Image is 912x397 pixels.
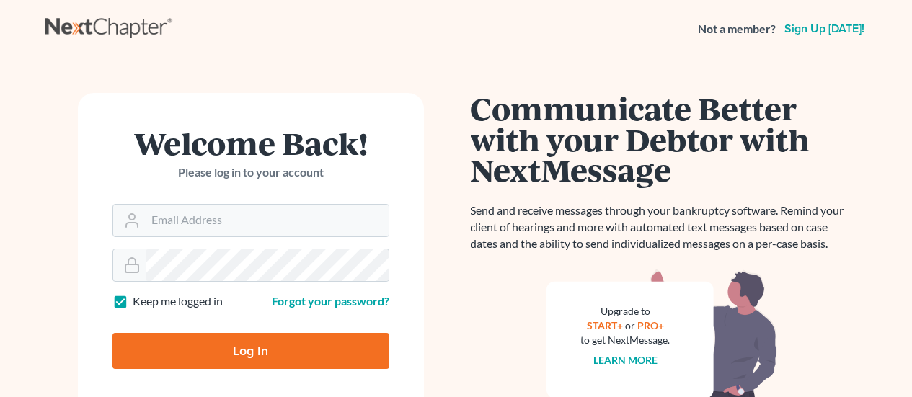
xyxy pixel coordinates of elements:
input: Log In [112,333,389,369]
h1: Communicate Better with your Debtor with NextMessage [471,93,853,185]
p: Please log in to your account [112,164,389,181]
p: Send and receive messages through your bankruptcy software. Remind your client of hearings and mo... [471,202,853,252]
span: or [625,319,635,331]
a: Sign up [DATE]! [782,23,867,35]
label: Keep me logged in [133,293,223,310]
a: PRO+ [637,319,664,331]
input: Email Address [146,205,389,236]
strong: Not a member? [698,21,776,37]
div: to get NextMessage. [581,333,670,347]
h1: Welcome Back! [112,128,389,159]
div: Upgrade to [581,304,670,318]
a: START+ [587,319,623,331]
a: Learn more [593,354,658,366]
a: Forgot your password? [272,294,389,308]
